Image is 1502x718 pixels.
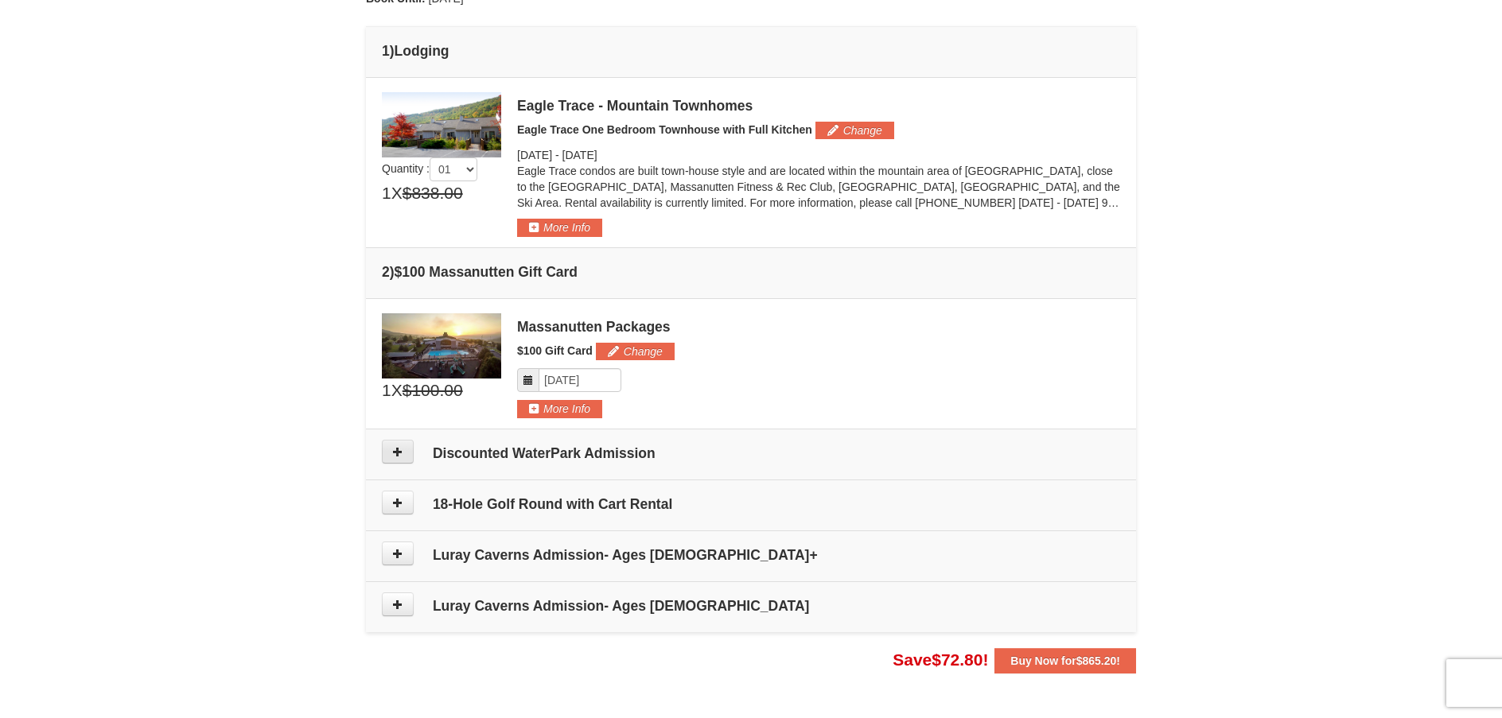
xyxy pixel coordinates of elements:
span: X [391,181,403,205]
span: Eagle Trace One Bedroom Townhouse with Full Kitchen [517,123,812,136]
span: ) [390,43,395,59]
span: $838.00 [403,181,463,205]
button: Change [596,343,675,360]
h4: Luray Caverns Admission- Ages [DEMOGRAPHIC_DATA] [382,598,1120,614]
h4: 1 Lodging [382,43,1120,59]
h4: Luray Caverns Admission- Ages [DEMOGRAPHIC_DATA]+ [382,547,1120,563]
button: Buy Now for$865.20! [994,648,1136,673]
span: $72.80 [932,650,983,669]
strong: Buy Now for ! [1010,654,1120,667]
span: $865.20 [1076,654,1117,667]
button: More Info [517,400,602,417]
h4: 2 $100 Massanutten Gift Card [382,264,1120,280]
div: Eagle Trace - Mountain Townhomes [517,98,1120,114]
span: X [391,378,403,402]
span: [DATE] [517,149,552,161]
button: More Info [517,219,602,236]
span: $100 Gift Card [517,344,593,357]
span: Quantity : [382,162,477,175]
div: Massanutten Packages [517,319,1120,335]
span: 1 [382,181,391,205]
span: - [555,149,559,161]
span: 1 [382,378,391,402]
span: ) [390,264,395,280]
button: Change [815,122,894,139]
img: 19218983-1-9b289e55.jpg [382,92,501,157]
span: [DATE] [562,149,597,161]
span: $100.00 [403,378,463,402]
h4: Discounted WaterPark Admission [382,445,1120,461]
h4: 18-Hole Golf Round with Cart Rental [382,496,1120,512]
img: 6619879-1.jpg [382,313,501,378]
span: Save ! [893,650,988,669]
p: Eagle Trace condos are built town-house style and are located within the mountain area of [GEOGRA... [517,163,1120,211]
